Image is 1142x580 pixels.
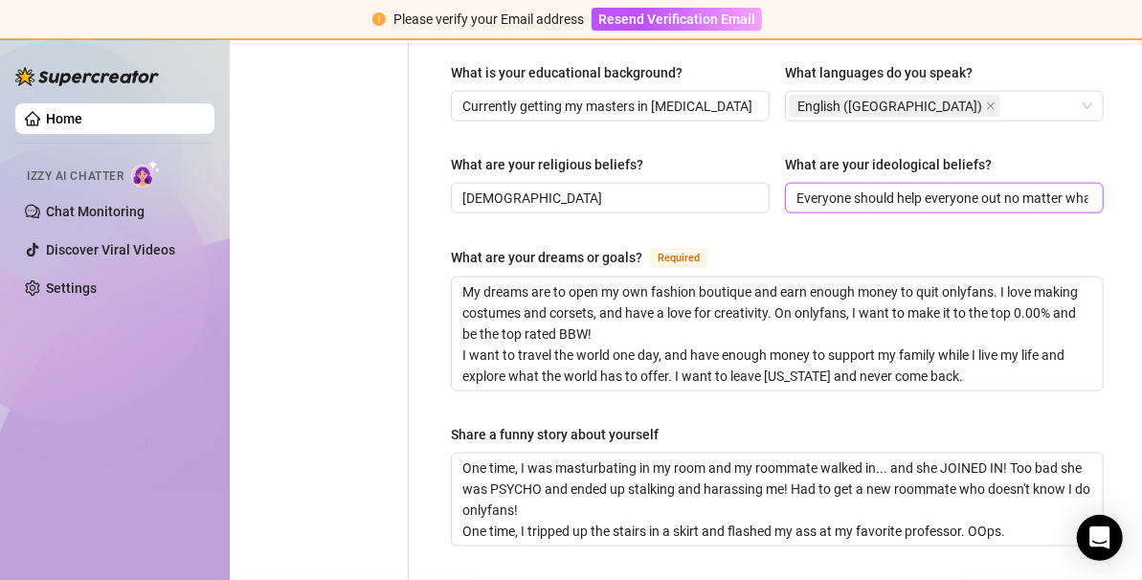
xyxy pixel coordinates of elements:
[1077,515,1123,561] div: Open Intercom Messenger
[451,246,728,269] label: What are your dreams or goals?
[785,62,986,83] label: What languages do you speak?
[797,96,982,117] span: English ([GEOGRAPHIC_DATA])
[462,96,754,117] input: What is your educational background?
[451,424,659,445] div: Share a funny story about yourself
[393,9,584,30] div: Please verify your Email address
[46,242,175,257] a: Discover Viral Videos
[46,204,145,219] a: Chat Monitoring
[451,62,696,83] label: What is your educational background?
[462,188,754,209] input: What are your religious beliefs?
[15,67,159,86] img: logo-BBDzfeDw.svg
[785,62,973,83] div: What languages do you speak?
[789,95,1000,118] span: English (US)
[785,154,992,175] div: What are your ideological beliefs?
[451,154,643,175] div: What are your religious beliefs?
[451,154,657,175] label: What are your religious beliefs?
[452,454,1103,546] textarea: Share a funny story about yourself
[131,160,161,188] img: AI Chatter
[451,424,672,445] label: Share a funny story about yourself
[451,62,683,83] div: What is your educational background?
[451,247,642,268] div: What are your dreams or goals?
[27,167,123,186] span: Izzy AI Chatter
[785,154,1005,175] label: What are your ideological beliefs?
[372,12,386,26] span: exclamation-circle
[46,111,82,126] a: Home
[796,188,1088,209] input: What are your ideological beliefs?
[46,280,97,296] a: Settings
[592,8,762,31] button: Resend Verification Email
[452,278,1103,390] textarea: What are your dreams or goals?
[1004,95,1008,118] input: What languages do you speak?
[986,101,996,111] span: close
[598,11,755,27] span: Resend Verification Email
[650,248,707,269] span: Required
